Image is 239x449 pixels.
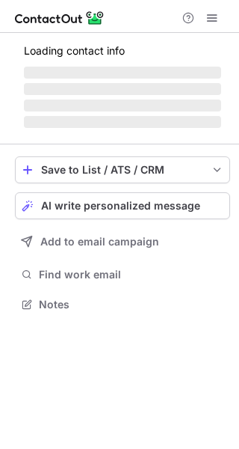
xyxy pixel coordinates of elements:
button: save-profile-one-click [15,156,230,183]
span: ‌ [24,67,221,79]
button: Find work email [15,264,230,285]
button: Notes [15,294,230,315]
span: ‌ [24,100,221,112]
span: Add to email campaign [40,236,159,248]
span: ‌ [24,83,221,95]
p: Loading contact info [24,45,221,57]
button: AI write personalized message [15,192,230,219]
span: AI write personalized message [41,200,200,212]
div: Save to List / ATS / CRM [41,164,204,176]
span: Notes [39,298,224,311]
span: ‌ [24,116,221,128]
button: Add to email campaign [15,228,230,255]
span: Find work email [39,268,224,281]
img: ContactOut v5.3.10 [15,9,105,27]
